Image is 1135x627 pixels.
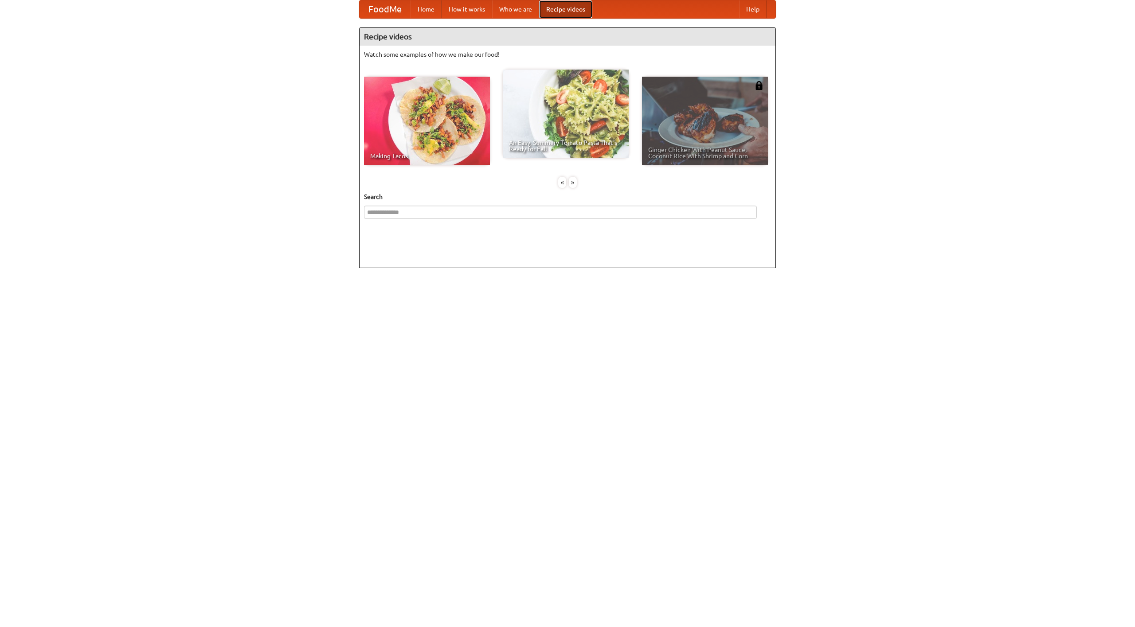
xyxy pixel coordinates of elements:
h5: Search [364,192,771,201]
a: Home [411,0,442,18]
h4: Recipe videos [360,28,775,46]
a: Help [739,0,767,18]
a: Who we are [492,0,539,18]
a: Recipe videos [539,0,592,18]
span: An Easy, Summery Tomato Pasta That's Ready for Fall [509,140,622,152]
span: Making Tacos [370,153,484,159]
a: An Easy, Summery Tomato Pasta That's Ready for Fall [503,70,629,158]
a: How it works [442,0,492,18]
img: 483408.png [755,81,763,90]
div: » [569,177,577,188]
div: « [558,177,566,188]
p: Watch some examples of how we make our food! [364,50,771,59]
a: FoodMe [360,0,411,18]
a: Making Tacos [364,77,490,165]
